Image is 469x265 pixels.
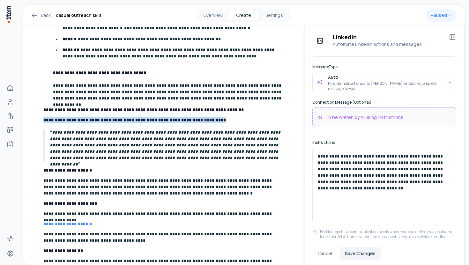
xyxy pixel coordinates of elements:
button: Create [228,10,259,20]
h1: casual outreach skill [56,11,101,19]
p: Best for repetitive communication needs where you can define your goals and tone, then let AI han... [320,229,456,239]
label: Connection Message (Optional) [312,100,456,105]
button: Cancel [312,247,337,260]
a: Companies [4,110,17,122]
a: Back [31,11,51,19]
p: Automate LinkedIn actions and messages [333,41,443,48]
label: Instructions [312,140,456,145]
button: Overview [197,10,228,20]
label: Message Type [312,64,456,70]
a: Agents [4,138,17,151]
button: Settings [259,10,289,20]
a: Deals [4,124,17,136]
a: Home [4,82,17,94]
p: To be written by AI using instructions [325,114,403,121]
img: Item Brain Logo [5,5,11,23]
a: Activity [4,232,17,245]
h3: LinkedIn [333,33,443,41]
button: Save Changes [340,247,381,260]
a: People [4,96,17,108]
a: Settings [4,247,17,260]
